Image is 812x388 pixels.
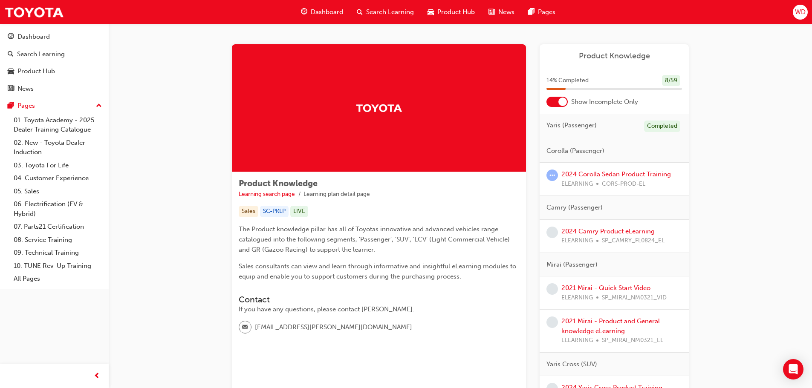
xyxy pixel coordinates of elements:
img: Trak [4,3,64,22]
span: Yaris (Passenger) [546,121,597,130]
span: Yaris Cross (SUV) [546,359,597,369]
span: search-icon [8,51,14,58]
li: Learning plan detail page [303,190,370,199]
div: SC-PKLP [260,206,289,217]
div: Completed [644,121,680,132]
a: 09. Technical Training [10,246,105,259]
span: car-icon [428,7,434,17]
span: Mirai (Passenger) [546,260,598,270]
a: search-iconSearch Learning [350,3,421,21]
div: Pages [17,101,35,111]
span: Search Learning [366,7,414,17]
span: SP_MIRAI_NM0321_VID [602,293,667,303]
a: 10. TUNE Rev-Up Training [10,259,105,273]
div: Dashboard [17,32,50,42]
span: pages-icon [8,102,14,110]
div: Search Learning [17,49,65,59]
a: 2021 Mirai - Quick Start Video [561,284,650,292]
a: news-iconNews [482,3,521,21]
span: ELEARNING [561,336,593,345]
h3: Contact [239,295,519,305]
span: guage-icon [301,7,307,17]
a: 08. Service Training [10,233,105,247]
span: learningRecordVerb_NONE-icon [546,316,558,328]
a: 2021 Mirai - Product and General knowledge eLearning [561,317,660,335]
a: All Pages [10,272,105,285]
button: Pages [3,98,105,114]
span: up-icon [96,101,102,112]
span: The Product knowledge pillar has all of Toyotas innovative and advanced vehicles range catalogued... [239,225,511,253]
a: Product Hub [3,63,105,79]
span: SP_MIRAI_NM0321_EL [602,336,663,345]
a: Dashboard [3,29,105,45]
span: learningRecordVerb_NONE-icon [546,283,558,295]
span: prev-icon [94,371,100,382]
span: news-icon [8,85,14,93]
div: Sales [239,206,258,217]
button: DashboardSearch LearningProduct HubNews [3,27,105,98]
a: News [3,81,105,97]
span: learningRecordVerb_NONE-icon [546,227,558,238]
span: car-icon [8,68,14,75]
div: Product Hub [17,66,55,76]
span: [EMAIL_ADDRESS][PERSON_NAME][DOMAIN_NAME] [255,322,412,332]
button: WD [793,5,808,20]
span: News [498,7,514,17]
a: Search Learning [3,46,105,62]
span: 14 % Completed [546,76,589,86]
a: car-iconProduct Hub [421,3,482,21]
a: Learning search page [239,190,295,198]
span: Corolla (Passenger) [546,146,604,156]
span: Camry (Passenger) [546,203,603,213]
a: 2024 Corolla Sedan Product Training [561,170,671,178]
img: Trak [355,101,402,115]
span: WD [795,7,806,17]
a: 05. Sales [10,185,105,198]
a: pages-iconPages [521,3,562,21]
span: CORS-PROD-EL [602,179,645,189]
a: 01. Toyota Academy - 2025 Dealer Training Catalogue [10,114,105,136]
span: news-icon [488,7,495,17]
a: Product Knowledge [546,51,682,61]
span: pages-icon [528,7,535,17]
span: ELEARNING [561,293,593,303]
span: SP_CAMRY_FL0824_EL [602,236,665,246]
a: 06. Electrification (EV & Hybrid) [10,198,105,220]
span: Sales consultants can view and learn through informative and insightful eLearning modules to equi... [239,262,518,280]
a: 04. Customer Experience [10,172,105,185]
div: 8 / 59 [662,75,680,86]
span: search-icon [357,7,363,17]
span: guage-icon [8,33,14,41]
a: guage-iconDashboard [294,3,350,21]
div: LIVE [290,206,308,217]
span: learningRecordVerb_ATTEMPT-icon [546,170,558,181]
span: Show Incomplete Only [571,97,638,107]
span: ELEARNING [561,236,593,246]
div: If you have any questions, please contact [PERSON_NAME]. [239,305,519,314]
a: 02. New - Toyota Dealer Induction [10,136,105,159]
span: Pages [538,7,555,17]
a: 07. Parts21 Certification [10,220,105,233]
a: 2024 Camry Product eLearning [561,227,655,235]
span: email-icon [242,322,248,333]
span: Product Knowledge [239,178,318,188]
span: Product Hub [437,7,475,17]
div: News [17,84,34,94]
a: 03. Toyota For Life [10,159,105,172]
span: ELEARNING [561,179,593,189]
div: Open Intercom Messenger [783,359,803,379]
span: Dashboard [311,7,343,17]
